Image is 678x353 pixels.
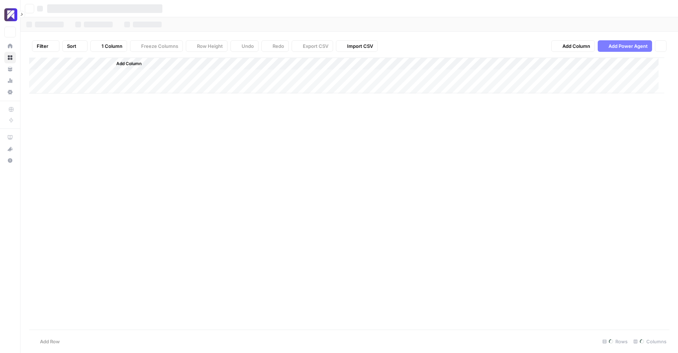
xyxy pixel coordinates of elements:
span: 1 Column [102,42,122,50]
button: What's new? [4,143,16,155]
span: Sort [67,42,76,50]
span: Add Row [40,338,60,345]
a: AirOps Academy [4,132,16,143]
button: Add Power Agent [598,40,652,52]
div: Columns [630,336,669,347]
span: Row Height [197,42,223,50]
span: Export CSV [303,42,328,50]
span: Add Column [562,42,590,50]
button: Import CSV [336,40,378,52]
span: Redo [273,42,284,50]
img: Overjet - Test Logo [4,8,17,21]
button: 1 Column [90,40,127,52]
button: Sort [62,40,87,52]
span: Add Column [116,60,142,67]
button: Help + Support [4,155,16,166]
a: Home [4,40,16,52]
a: Browse [4,52,16,63]
button: Filter [32,40,59,52]
a: Usage [4,75,16,86]
span: Add Power Agent [609,42,648,50]
button: Add Column [551,40,595,52]
a: Settings [4,86,16,98]
span: Filter [37,42,48,50]
button: Redo [261,40,289,52]
div: Rows [600,336,630,347]
a: Your Data [4,63,16,75]
button: Row Height [186,40,228,52]
button: Add Column [107,59,144,68]
span: Import CSV [347,42,373,50]
button: Workspace: Overjet - Test [4,6,16,24]
span: Freeze Columns [141,42,178,50]
span: Undo [242,42,254,50]
button: Undo [230,40,259,52]
button: Add Row [29,336,64,347]
button: Freeze Columns [130,40,183,52]
div: What's new? [5,144,15,154]
button: Export CSV [292,40,333,52]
